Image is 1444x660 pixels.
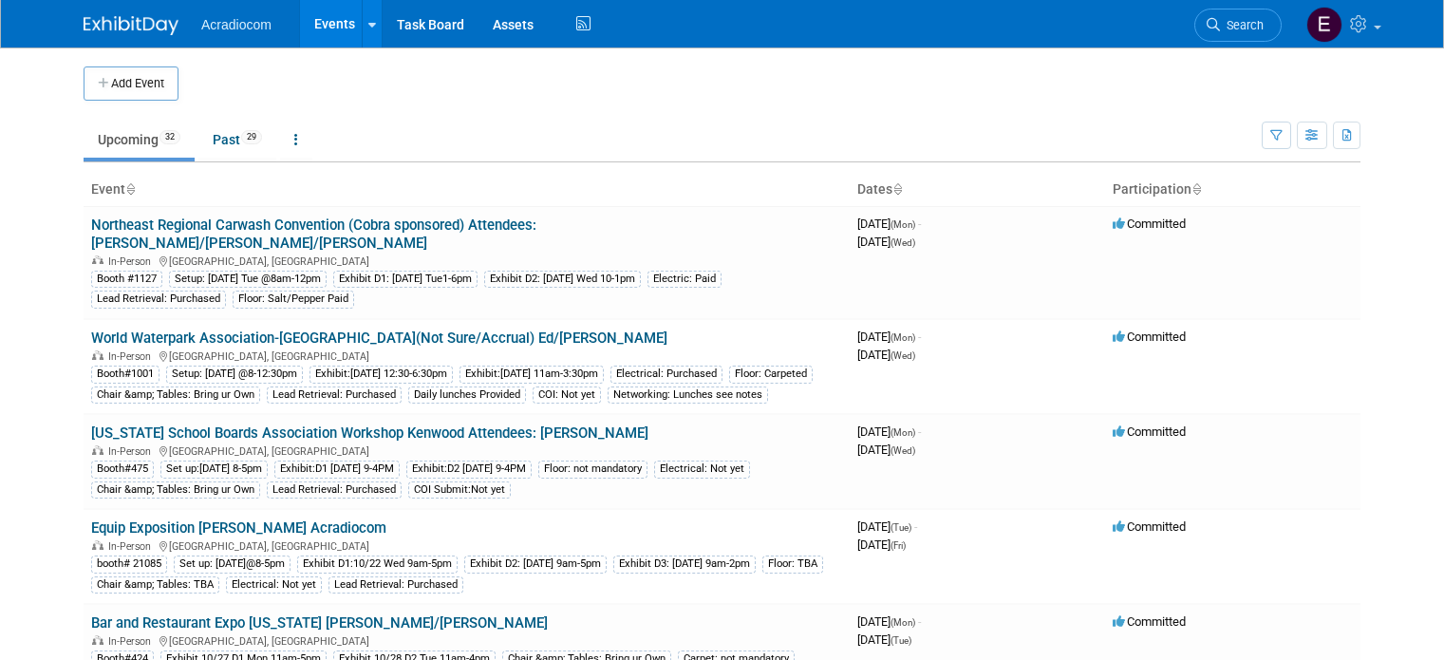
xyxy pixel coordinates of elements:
[309,366,453,383] div: Exhibit:[DATE] 12:30-6:30pm
[166,366,303,383] div: Setup: [DATE] @8-12:30pm
[891,350,915,361] span: (Wed)
[857,537,906,552] span: [DATE]
[108,255,157,268] span: In-Person
[762,556,823,573] div: Floor: TBA
[484,271,641,288] div: Exhibit D2: [DATE] Wed 10-1pm
[857,424,921,439] span: [DATE]
[201,17,272,32] span: Acradiocom
[538,461,647,478] div: Floor: not mandatory
[891,522,911,533] span: (Tue)
[91,291,226,308] div: Lead Retrieval: Purchased
[891,445,915,456] span: (Wed)
[328,576,463,594] div: Lead Retrieval: Purchased
[1220,18,1264,32] span: Search
[857,443,915,457] span: [DATE]
[274,461,400,478] div: Exhibit:D1 [DATE] 9-4PM
[92,350,103,360] img: In-Person Event
[160,461,268,478] div: Set up:[DATE] 8-5pm
[613,556,756,573] div: Exhibit D3: [DATE] 9am-2pm
[647,271,722,288] div: Electric: Paid
[92,540,103,550] img: In-Person Event
[857,235,915,249] span: [DATE]
[608,387,768,404] div: Networking: Lunches see notes
[850,174,1105,206] th: Dates
[92,255,103,265] img: In-Person Event
[610,366,722,383] div: Electrical: Purchased
[91,632,842,648] div: [GEOGRAPHIC_DATA], [GEOGRAPHIC_DATA]
[267,387,402,404] div: Lead Retrieval: Purchased
[174,556,291,573] div: Set up: [DATE]@8-5pm
[125,181,135,197] a: Sort by Event Name
[84,122,195,158] a: Upcoming32
[297,556,458,573] div: Exhibit D1:10/22 Wed 9am-5pm
[1113,330,1186,344] span: Committed
[891,427,915,438] span: (Mon)
[533,387,601,404] div: COI: Not yet
[857,217,921,231] span: [DATE]
[91,461,154,478] div: Booth#475
[267,481,402,499] div: Lead Retrieval: Purchased
[1113,519,1186,534] span: Committed
[91,387,260,404] div: Chair &amp; Tables: Bring ur Own
[1191,181,1201,197] a: Sort by Participation Type
[891,540,906,551] span: (Fri)
[241,130,262,144] span: 29
[91,348,842,363] div: [GEOGRAPHIC_DATA], [GEOGRAPHIC_DATA]
[91,330,667,347] a: World Waterpark Association-[GEOGRAPHIC_DATA](Not Sure/Accrual) Ed/[PERSON_NAME]
[857,330,921,344] span: [DATE]
[406,461,532,478] div: Exhibit:D2 [DATE] 9-4PM
[918,217,921,231] span: -
[892,181,902,197] a: Sort by Start Date
[226,576,322,594] div: Electrical: Not yet
[92,635,103,645] img: In-Person Event
[84,16,178,35] img: ExhibitDay
[169,271,327,288] div: Setup: [DATE] Tue @8am-12pm
[91,253,842,268] div: [GEOGRAPHIC_DATA], [GEOGRAPHIC_DATA]
[464,556,607,573] div: Exhibit D2: [DATE] 9am-5pm
[84,66,178,101] button: Add Event
[1113,614,1186,629] span: Committed
[108,350,157,363] span: In-Person
[891,219,915,230] span: (Mon)
[108,540,157,553] span: In-Person
[91,614,548,632] a: Bar and Restaurant Expo [US_STATE] [PERSON_NAME]/[PERSON_NAME]
[1113,424,1186,439] span: Committed
[91,576,219,594] div: Chair &amp; Tables: TBA
[891,332,915,343] span: (Mon)
[857,614,921,629] span: [DATE]
[91,556,167,573] div: booth# 21085
[891,617,915,628] span: (Mon)
[459,366,604,383] div: Exhibit:[DATE] 11am-3:30pm
[91,481,260,499] div: Chair &amp; Tables: Bring ur Own
[233,291,354,308] div: Floor: Salt/Pepper Paid
[91,271,162,288] div: Booth #1127
[91,217,536,252] a: Northeast Regional Carwash Convention (Cobra sponsored) Attendees: [PERSON_NAME]/[PERSON_NAME]/[P...
[729,366,813,383] div: Floor: Carpeted
[84,174,850,206] th: Event
[1113,217,1186,231] span: Committed
[408,481,511,499] div: COI Submit:Not yet
[198,122,276,158] a: Past29
[92,445,103,455] img: In-Person Event
[159,130,180,144] span: 32
[108,635,157,648] span: In-Person
[857,632,911,647] span: [DATE]
[918,330,921,344] span: -
[914,519,917,534] span: -
[91,424,648,442] a: [US_STATE] School Boards Association Workshop Kenwood Attendees: [PERSON_NAME]
[108,445,157,458] span: In-Person
[654,461,750,478] div: Electrical: Not yet
[91,366,159,383] div: Booth#1001
[918,424,921,439] span: -
[891,635,911,646] span: (Tue)
[857,348,915,362] span: [DATE]
[1105,174,1360,206] th: Participation
[891,237,915,248] span: (Wed)
[91,519,386,537] a: Equip Exposition [PERSON_NAME] Acradiocom
[408,387,526,404] div: Daily lunches Provided
[1194,9,1282,42] a: Search
[91,443,842,458] div: [GEOGRAPHIC_DATA], [GEOGRAPHIC_DATA]
[857,519,917,534] span: [DATE]
[918,614,921,629] span: -
[333,271,478,288] div: Exhibit D1: [DATE] Tue1-6pm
